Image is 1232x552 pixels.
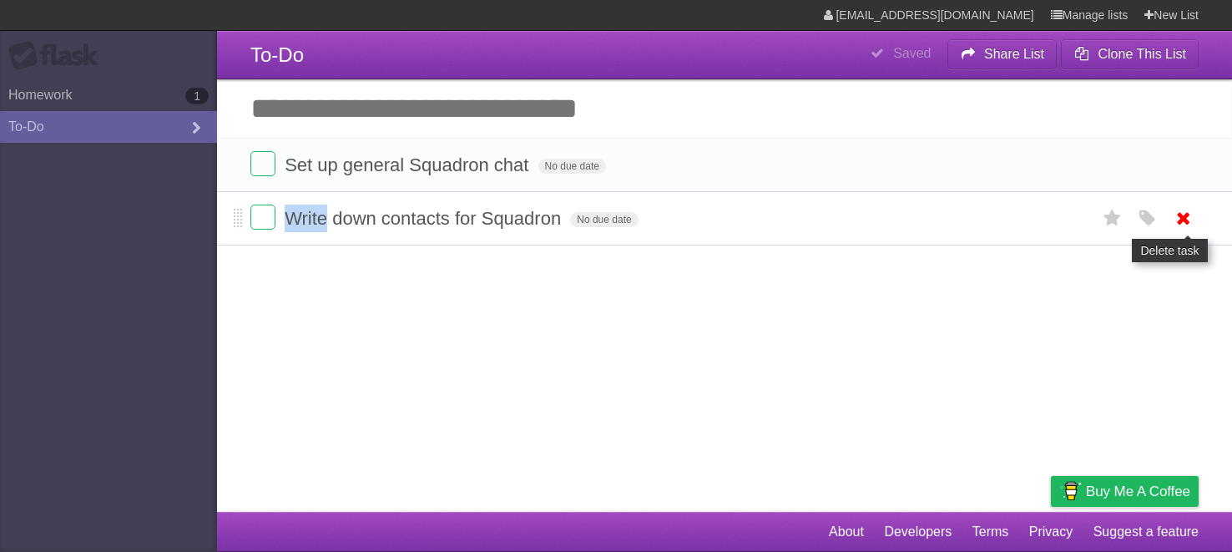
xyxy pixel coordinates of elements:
[884,516,952,548] a: Developers
[8,41,109,71] div: Flask
[250,43,304,66] span: To-Do
[285,208,565,229] span: Write down contacts for Squadron
[1059,477,1082,505] img: Buy me a coffee
[185,88,209,104] b: 1
[1097,205,1128,232] label: Star task
[947,39,1058,69] button: Share List
[1086,477,1190,506] span: Buy me a coffee
[1093,516,1199,548] a: Suggest a feature
[1029,516,1073,548] a: Privacy
[1051,476,1199,507] a: Buy me a coffee
[570,212,638,227] span: No due date
[984,47,1044,61] b: Share List
[250,205,275,230] label: Done
[893,46,931,60] b: Saved
[1098,47,1186,61] b: Clone This List
[538,159,606,174] span: No due date
[972,516,1009,548] a: Terms
[250,151,275,176] label: Done
[829,516,864,548] a: About
[1061,39,1199,69] button: Clone This List
[285,154,533,175] span: Set up general Squadron chat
